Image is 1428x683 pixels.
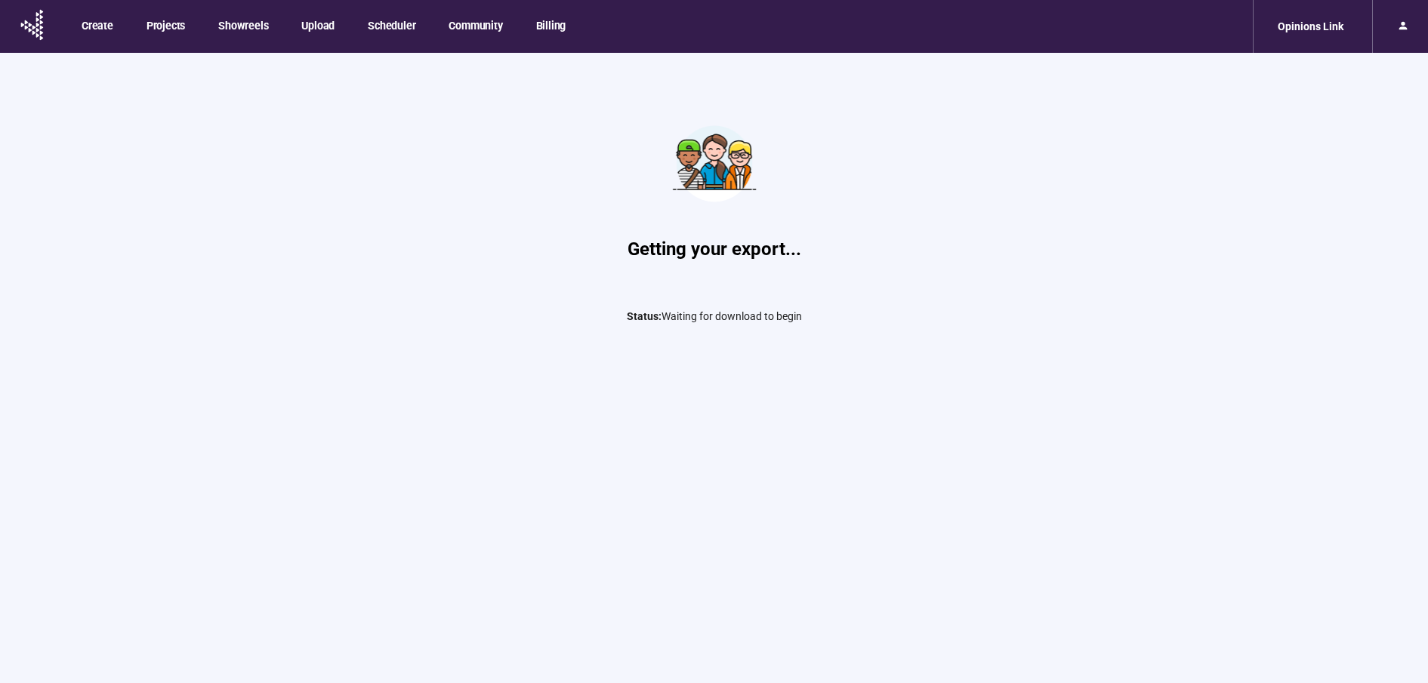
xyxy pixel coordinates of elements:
button: Projects [134,9,196,41]
img: Teamwork [658,107,771,220]
button: Upload [289,9,345,41]
button: Create [69,9,124,41]
button: Scheduler [356,9,426,41]
h1: Getting your export... [488,235,941,264]
button: Billing [524,9,577,41]
button: Showreels [206,9,279,41]
span: Status: [627,310,662,322]
p: Waiting for download to begin [488,308,941,325]
button: Community [436,9,513,41]
div: Opinions Link [1269,12,1352,41]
